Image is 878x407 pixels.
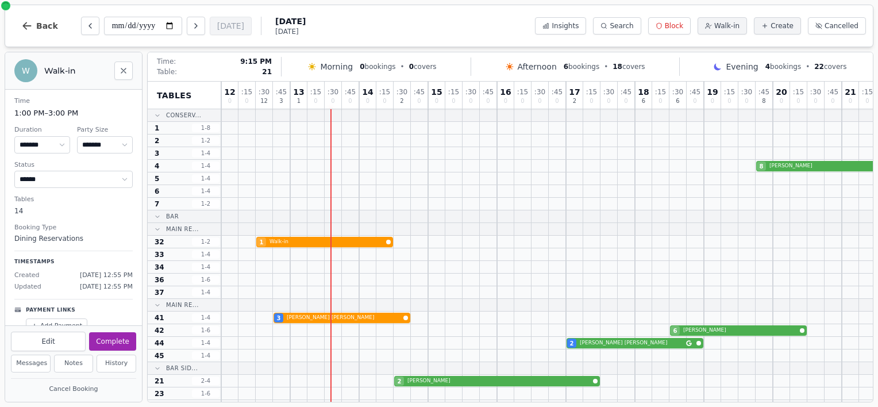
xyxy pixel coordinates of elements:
span: Morning [320,61,353,72]
span: covers [814,62,846,71]
span: 0 [780,98,783,104]
span: 16 [500,88,511,96]
span: • [604,62,608,71]
span: 1 - 2 [192,136,219,145]
span: Table: [157,67,177,76]
span: 0 [435,98,438,104]
span: 0 [831,98,834,104]
span: 6 [155,187,159,196]
span: 0 [452,98,455,104]
span: Back [36,22,58,30]
span: : 45 [552,89,563,95]
span: Evening [726,61,758,72]
span: 1 - 4 [192,162,219,170]
button: Edit [11,332,86,351]
span: 0 [366,98,369,104]
button: Notes [54,355,94,373]
span: 1 [155,124,159,133]
span: 0 [745,98,748,104]
p: Timestamps [14,258,133,266]
span: 1 - 2 [192,199,219,208]
span: 0 [849,98,852,104]
span: 0 [348,98,352,104]
button: Next day [187,17,205,35]
span: 0 [538,98,541,104]
span: bookings [360,62,395,71]
span: 7 [155,199,159,209]
span: 0 [814,98,817,104]
span: : 30 [259,89,269,95]
span: : 45 [276,89,287,95]
span: 44 [155,339,164,348]
span: 6 [673,327,677,335]
button: Create [754,17,801,34]
span: 1 - 4 [192,187,219,195]
div: W [14,59,37,82]
span: 0 [711,98,714,104]
span: : 30 [465,89,476,95]
span: 6 [642,98,645,104]
button: Search [593,17,641,34]
span: : 15 [241,89,252,95]
span: Create [771,21,794,30]
span: Bar [166,212,179,221]
dd: 14 [14,206,133,216]
span: 1 - 4 [192,149,219,158]
span: : 15 [655,89,666,95]
button: Block [648,17,691,34]
dt: Booking Type [14,223,133,233]
span: 1 - 2 [192,237,219,246]
span: 4 [155,162,159,171]
span: 1 - 4 [192,263,219,271]
span: : 30 [741,89,752,95]
button: Insights [535,17,586,34]
span: 1 - 4 [192,351,219,360]
span: : 15 [379,89,390,95]
span: 6 [564,63,568,71]
span: Main Re... [166,225,199,233]
dd: Dining Reservations [14,233,133,244]
span: [DATE] [275,27,306,36]
span: covers [613,62,645,71]
span: 0 [693,98,696,104]
span: 18 [613,63,622,71]
span: 1 - 6 [192,326,219,335]
span: 1 - 4 [192,174,219,183]
dt: Tables [14,195,133,205]
span: : 45 [758,89,769,95]
span: 0 [409,63,414,71]
span: 41 [155,313,164,322]
span: 12 [224,88,235,96]
span: 1 [297,98,301,104]
span: [PERSON_NAME] [PERSON_NAME] [287,314,401,322]
span: Updated [14,282,41,292]
span: : 45 [414,89,425,95]
span: • [806,62,810,71]
dt: Status [14,160,133,170]
span: Cancelled [825,21,858,30]
span: 0 [590,98,593,104]
p: Payment Links [26,306,75,314]
span: 8 [762,98,765,104]
button: History [97,355,136,373]
span: 3 [279,98,283,104]
button: Walk-in [698,17,747,34]
span: 0 [228,98,232,104]
span: 1 - 4 [192,288,219,297]
span: 0 [417,98,421,104]
span: : 45 [827,89,838,95]
button: Previous day [81,17,99,35]
span: : 30 [396,89,407,95]
span: Block [665,21,683,30]
span: 0 [486,98,490,104]
span: 2 [155,136,159,145]
span: Conserv... [166,111,202,120]
span: 9:15 PM [240,57,272,66]
span: [PERSON_NAME] [407,377,591,385]
span: 34 [155,263,164,272]
span: 17 [569,88,580,96]
span: : 15 [448,89,459,95]
span: : 15 [517,89,528,95]
span: Insights [552,21,579,30]
span: 0 [314,98,317,104]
